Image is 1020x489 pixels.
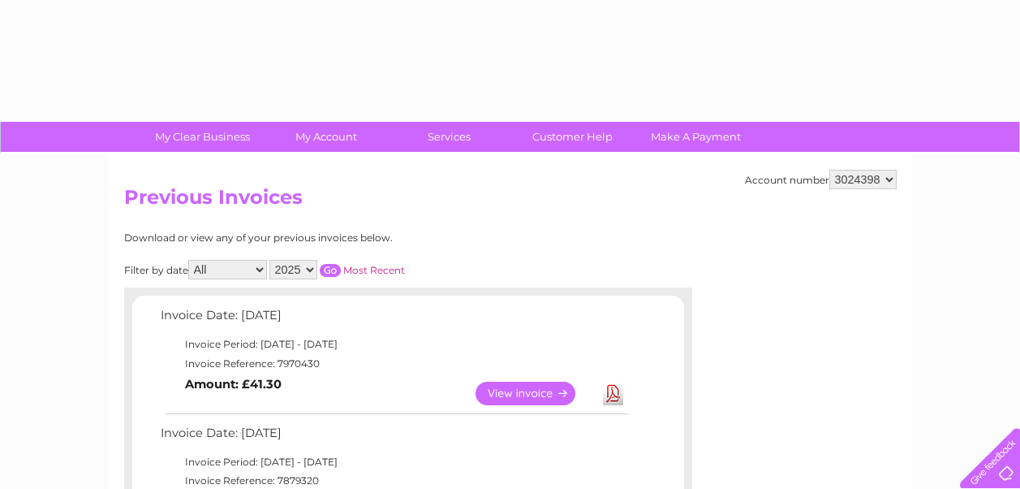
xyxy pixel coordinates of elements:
b: Amount: £41.30 [185,377,282,392]
a: My Clear Business [136,122,269,152]
a: View [476,382,595,405]
a: Most Recent [343,264,405,276]
a: Make A Payment [629,122,763,152]
td: Invoice Period: [DATE] - [DATE] [157,452,631,472]
a: My Account [259,122,393,152]
div: Download or view any of your previous invoices below. [124,232,550,244]
div: Account number [745,170,897,189]
td: Invoice Period: [DATE] - [DATE] [157,335,631,354]
td: Invoice Date: [DATE] [157,422,631,452]
div: Filter by date [124,260,550,279]
a: Download [603,382,623,405]
td: Invoice Date: [DATE] [157,305,631,335]
a: Services [382,122,516,152]
a: Customer Help [506,122,639,152]
td: Invoice Reference: 7970430 [157,354,631,374]
h2: Previous Invoices [124,186,897,217]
